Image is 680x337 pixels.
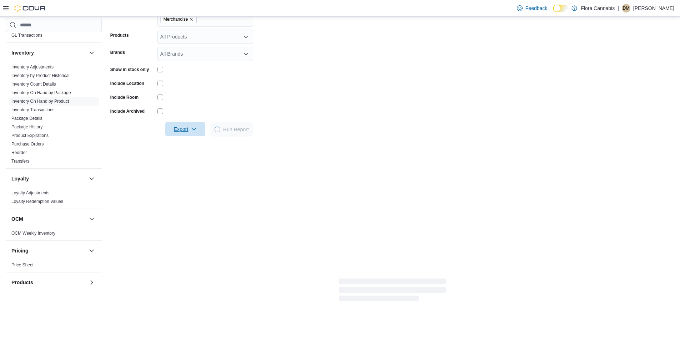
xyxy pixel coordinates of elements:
span: Transfers [11,158,29,164]
a: Reorder [11,150,27,155]
button: LoadingRun Report [210,122,253,137]
h3: Loyalty [11,175,29,182]
span: OCM Weekly Inventory [11,230,55,236]
span: Price Sheet [11,262,34,268]
button: Loyalty [11,175,86,182]
span: Inventory Adjustments [11,64,54,70]
button: Pricing [87,246,96,255]
input: Dark Mode [553,5,568,12]
span: Package History [11,124,42,130]
a: Loyalty Redemption Values [11,199,63,204]
label: Show in stock only [110,67,149,72]
h3: Inventory [11,49,34,56]
span: Merchandise [160,15,197,23]
span: DM [623,4,630,12]
a: Inventory Adjustments [11,65,54,70]
h3: Pricing [11,247,28,254]
a: Inventory Count Details [11,82,56,87]
span: Merchandise [163,16,188,23]
a: Feedback [514,1,550,15]
a: Inventory by Product Historical [11,73,70,78]
span: Export [170,122,201,136]
span: Run Report [223,126,249,133]
div: Loyalty [6,189,102,209]
div: Delaney Matthews [622,4,630,12]
button: OCM [11,215,86,223]
button: Open list of options [243,51,249,57]
button: Products [87,278,96,287]
button: Export [165,122,205,136]
a: Transfers [11,159,29,164]
a: Inventory On Hand by Package [11,90,71,95]
span: Inventory Count Details [11,81,56,87]
button: Open list of options [243,34,249,40]
a: GL Transactions [11,33,42,38]
a: OCM Weekly Inventory [11,231,55,236]
span: Loyalty Adjustments [11,190,50,196]
div: Pricing [6,261,102,272]
a: Loyalty Adjustments [11,190,50,195]
h3: OCM [11,215,23,223]
a: Inventory Transactions [11,107,55,112]
button: Products [11,279,86,286]
label: Include Location [110,81,144,86]
span: Feedback [525,5,547,12]
a: Package Details [11,116,42,121]
a: Inventory On Hand by Product [11,99,69,104]
p: [PERSON_NAME] [633,4,674,12]
button: Loyalty [87,174,96,183]
label: Include Room [110,95,138,100]
span: Loading [339,280,446,303]
p: Flora Cannabis [581,4,615,12]
span: Purchase Orders [11,141,44,147]
span: Loading [215,127,220,132]
a: Product Expirations [11,133,49,138]
div: Finance [6,22,102,42]
label: Brands [110,50,125,55]
button: Remove Merchandise from selection in this group [189,17,193,21]
span: Inventory Transactions [11,107,55,113]
div: Inventory [6,63,102,168]
button: OCM [87,215,96,223]
label: Include Archived [110,108,145,114]
button: Inventory [11,49,86,56]
span: GL Transactions [11,32,42,38]
button: Inventory [87,48,96,57]
p: | [618,4,619,12]
a: Price Sheet [11,262,34,267]
span: Reorder [11,150,27,155]
img: Cova [14,5,46,12]
span: Inventory On Hand by Product [11,98,69,104]
label: Products [110,32,129,38]
h3: Products [11,279,33,286]
a: Purchase Orders [11,142,44,147]
button: Pricing [11,247,86,254]
div: OCM [6,229,102,240]
span: Inventory On Hand by Package [11,90,71,96]
a: Package History [11,124,42,129]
